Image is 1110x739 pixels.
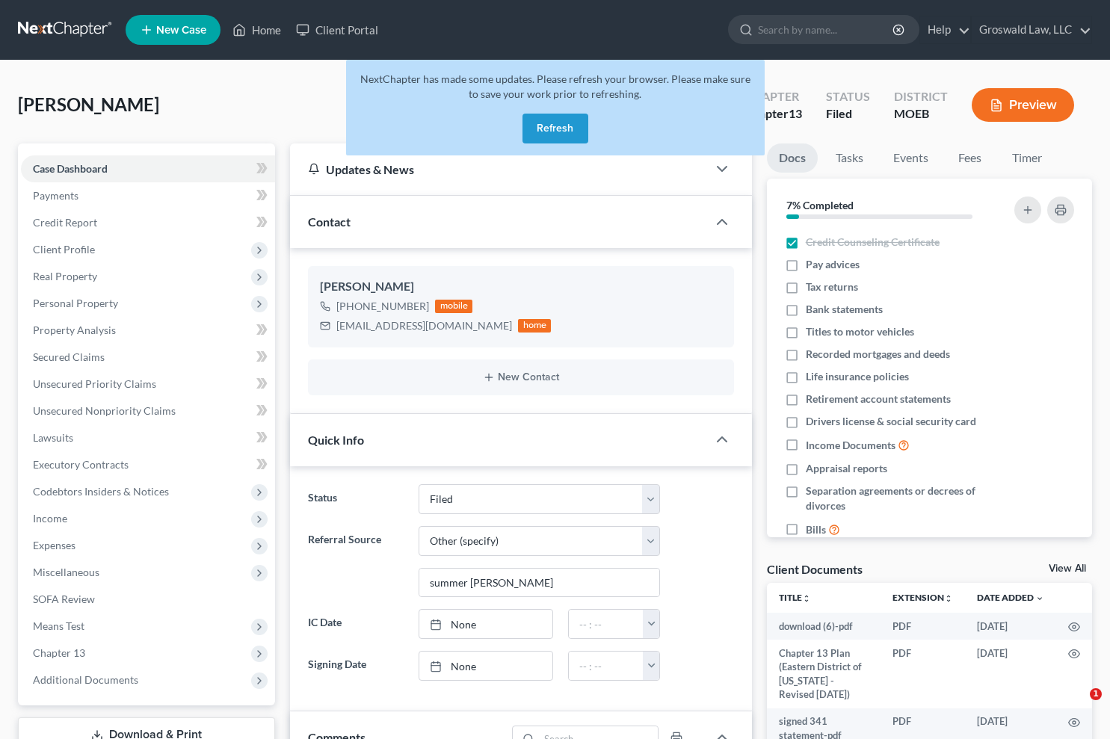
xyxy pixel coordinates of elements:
[33,324,116,336] span: Property Analysis
[767,613,881,640] td: download (6)-pdf
[300,526,410,598] label: Referral Source
[21,451,275,478] a: Executory Contracts
[744,88,802,105] div: Chapter
[806,257,860,272] span: Pay advices
[320,371,721,383] button: New Contact
[33,270,97,282] span: Real Property
[806,302,883,317] span: Bank statements
[21,371,275,398] a: Unsecured Priority Claims
[33,404,176,417] span: Unsecured Nonpriority Claims
[1059,688,1095,724] iframe: Intercom live chat
[21,209,275,236] a: Credit Report
[826,88,870,105] div: Status
[518,319,551,333] div: home
[21,182,275,209] a: Payments
[360,72,750,100] span: NextChapter has made some updates. Please refresh your browser. Please make sure to save your wor...
[336,299,429,314] div: [PHONE_NUMBER]
[786,199,854,211] strong: 7% Completed
[33,458,129,471] span: Executory Contracts
[894,88,948,105] div: District
[18,93,159,115] span: [PERSON_NAME]
[881,613,965,640] td: PDF
[33,297,118,309] span: Personal Property
[336,318,512,333] div: [EMAIL_ADDRESS][DOMAIN_NAME]
[33,162,108,175] span: Case Dashboard
[965,613,1056,640] td: [DATE]
[789,106,802,120] span: 13
[33,593,95,605] span: SOFA Review
[21,344,275,371] a: Secured Claims
[33,673,138,686] span: Additional Documents
[308,161,688,177] div: Updates & News
[419,610,553,638] a: None
[308,433,364,447] span: Quick Info
[826,105,870,123] div: Filed
[21,317,275,344] a: Property Analysis
[419,652,553,680] a: None
[33,646,85,659] span: Chapter 13
[156,25,206,36] span: New Case
[225,16,289,43] a: Home
[767,640,881,708] td: Chapter 13 Plan (Eastern District of [US_STATE] - Revised [DATE])
[21,155,275,182] a: Case Dashboard
[767,561,863,577] div: Client Documents
[21,424,275,451] a: Lawsuits
[33,243,95,256] span: Client Profile
[21,398,275,424] a: Unsecured Nonpriority Claims
[522,114,588,143] button: Refresh
[806,522,826,537] span: Bills
[1000,143,1054,173] a: Timer
[806,392,951,406] span: Retirement account statements
[33,350,105,363] span: Secured Claims
[320,278,721,296] div: [PERSON_NAME]
[33,539,75,551] span: Expenses
[33,512,67,525] span: Income
[300,609,410,639] label: IC Date
[33,619,84,632] span: Means Test
[33,216,97,229] span: Credit Report
[300,484,410,514] label: Status
[806,461,887,476] span: Appraisal reports
[806,438,895,453] span: Income Documents
[419,569,660,597] input: Other Referral Source
[972,16,1091,43] a: Groswald Law, LLC
[1090,688,1102,700] span: 1
[1049,563,1086,574] a: View All
[569,652,644,680] input: -- : --
[33,431,73,444] span: Lawsuits
[824,143,875,173] a: Tasks
[944,594,953,603] i: unfold_more
[767,143,818,173] a: Docs
[33,566,99,578] span: Miscellaneous
[21,586,275,613] a: SOFA Review
[881,143,940,173] a: Events
[965,640,1056,708] td: [DATE]
[569,610,644,638] input: -- : --
[33,377,156,390] span: Unsecured Priority Claims
[806,324,914,339] span: Titles to motor vehicles
[946,143,994,173] a: Fees
[806,279,858,294] span: Tax returns
[972,88,1074,122] button: Preview
[1035,594,1044,603] i: expand_more
[744,105,802,123] div: Chapter
[806,414,976,429] span: Drivers license & social security card
[881,640,965,708] td: PDF
[308,214,351,229] span: Contact
[806,483,998,513] span: Separation agreements or decrees of divorces
[758,16,895,43] input: Search by name...
[802,594,811,603] i: unfold_more
[779,592,811,603] a: Titleunfold_more
[33,485,169,498] span: Codebtors Insiders & Notices
[977,592,1044,603] a: Date Added expand_more
[300,651,410,681] label: Signing Date
[806,369,909,384] span: Life insurance policies
[33,189,78,202] span: Payments
[806,347,950,362] span: Recorded mortgages and deeds
[289,16,386,43] a: Client Portal
[920,16,970,43] a: Help
[806,235,940,250] span: Credit Counseling Certificate
[892,592,953,603] a: Extensionunfold_more
[894,105,948,123] div: MOEB
[435,300,472,313] div: mobile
